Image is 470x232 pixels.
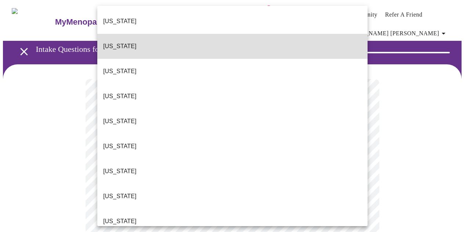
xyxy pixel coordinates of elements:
[103,17,137,26] p: [US_STATE]
[103,42,137,51] p: [US_STATE]
[103,92,137,101] p: [US_STATE]
[103,192,137,201] p: [US_STATE]
[103,217,137,226] p: [US_STATE]
[103,142,137,151] p: [US_STATE]
[103,167,137,176] p: [US_STATE]
[103,67,137,76] p: [US_STATE]
[103,117,137,126] p: [US_STATE]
